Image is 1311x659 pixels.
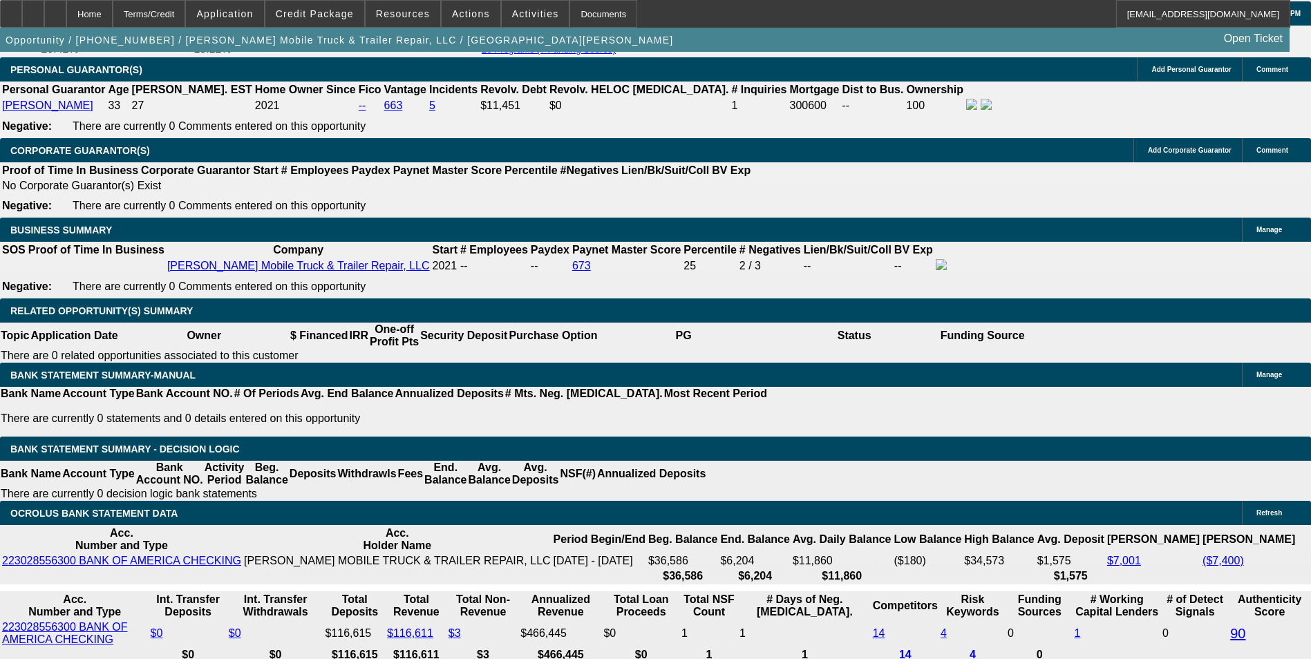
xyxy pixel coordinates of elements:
b: # Employees [460,244,528,256]
th: Purchase Option [508,323,598,349]
td: $11,860 [792,554,892,568]
th: Int. Transfer Deposits [150,593,227,619]
a: 14 [873,627,885,639]
th: [PERSON_NAME] [1202,526,1296,553]
span: RELATED OPPORTUNITY(S) SUMMARY [10,305,193,316]
th: Beg. Balance [648,526,718,553]
a: $116,611 [387,627,433,639]
b: Negative: [2,200,52,211]
td: $1,575 [1037,554,1105,568]
span: Bank Statement Summary - Decision Logic [10,443,240,455]
th: Avg. Deposit [1037,526,1105,553]
th: Low Balance [894,526,963,553]
a: 5 [429,99,435,111]
a: Open Ticket [1218,27,1288,50]
b: Company [273,244,323,256]
span: There are currently 0 Comments entered on this opportunity [73,280,366,292]
th: SOS [1,243,26,257]
span: Add Corporate Guarantor [1148,146,1232,154]
td: 1 [681,620,737,647]
td: 0 [1162,620,1228,647]
a: 4 [941,627,947,639]
th: Owner [119,323,290,349]
b: Home Owner Since [255,84,356,95]
b: # Inquiries [731,84,786,95]
b: Lien/Bk/Suit/Coll [621,164,709,176]
button: Credit Package [265,1,364,27]
a: 673 [572,260,591,271]
th: Int. Transfer Withdrawals [228,593,323,619]
a: 90 [1230,626,1245,641]
td: -- [842,98,905,113]
b: Personal Guarantor [2,84,105,95]
td: 300600 [789,98,840,113]
th: # Mts. Neg. [MEDICAL_DATA]. [504,387,663,401]
th: Avg. Balance [467,461,511,487]
th: Account Type [62,387,135,401]
a: $0 [229,627,241,639]
a: [PERSON_NAME] [2,99,93,111]
a: 223028556300 BANK OF AMERICA CHECKING [2,555,241,566]
th: Proof of Time In Business [28,243,165,257]
td: 33 [107,98,129,113]
th: Security Deposit [419,323,508,349]
b: Corporate Guarantor [141,164,250,176]
th: Total Loan Proceeds [603,593,679,619]
th: Fees [397,461,424,487]
span: -- [460,260,468,271]
td: -- [803,258,892,274]
a: $7,001 [1107,555,1141,566]
div: $466,445 [520,627,601,640]
a: $0 [151,627,163,639]
span: There are currently 0 Comments entered on this opportunity [73,120,366,132]
th: One-off Profit Pts [369,323,419,349]
button: Activities [502,1,569,27]
img: linkedin-icon.png [981,99,992,110]
span: Manage [1256,226,1282,233]
span: 2021 [255,99,280,111]
th: NSF(#) [559,461,596,487]
button: Actions [442,1,500,27]
b: BV Exp [712,164,751,176]
th: Status [769,323,940,349]
span: BANK STATEMENT SUMMARY-MANUAL [10,370,196,381]
th: [PERSON_NAME] [1106,526,1200,553]
b: Start [433,244,458,256]
th: IRR [348,323,369,349]
td: 0 [1007,620,1072,647]
th: PG [598,323,768,349]
th: Avg. Daily Balance [792,526,892,553]
td: [DATE] - [DATE] [553,554,646,568]
th: Total Deposits [325,593,386,619]
td: $6,204 [719,554,790,568]
b: Paydex [531,244,569,256]
th: Authenticity Score [1229,593,1310,619]
td: $11,451 [480,98,547,113]
a: ($7,400) [1202,555,1244,566]
b: Paynet Master Score [393,164,502,176]
th: Risk Keywords [940,593,1006,619]
th: Deposits [289,461,337,487]
td: ($180) [894,554,963,568]
button: Application [186,1,263,27]
a: 663 [384,99,403,111]
span: PERSONAL GUARANTOR(S) [10,64,142,75]
th: $1,575 [1037,569,1105,583]
b: #Negatives [560,164,619,176]
th: $ Financed [290,323,349,349]
td: 1 [730,98,787,113]
th: Annualized Deposits [394,387,504,401]
b: Age [108,84,129,95]
span: Manage [1256,371,1282,379]
a: $3 [449,627,461,639]
span: Resources [376,8,430,19]
th: Account Type [62,461,135,487]
span: Add Personal Guarantor [1151,66,1232,73]
th: Avg. Deposits [511,461,560,487]
td: -- [530,258,570,274]
span: BUSINESS SUMMARY [10,225,112,236]
span: CORPORATE GUARANTOR(S) [10,145,150,156]
b: # Employees [281,164,349,176]
a: -- [359,99,366,111]
b: BV Exp [894,244,933,256]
